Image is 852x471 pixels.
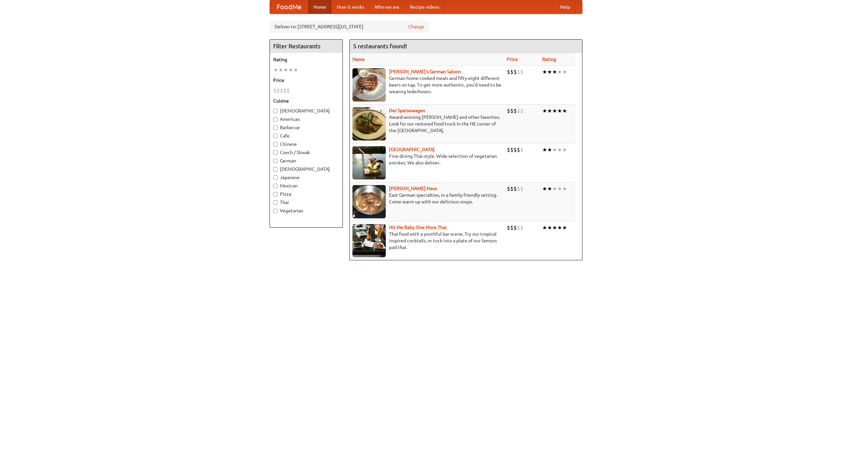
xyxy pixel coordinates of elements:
li: $ [510,224,514,231]
li: ★ [547,107,552,115]
input: Barbecue [273,125,278,130]
li: $ [517,68,520,76]
li: ★ [557,185,562,192]
li: ★ [552,68,557,76]
label: Cafe [273,132,339,139]
li: ★ [557,107,562,115]
li: ★ [562,146,567,153]
li: $ [510,68,514,76]
li: $ [507,146,510,153]
li: $ [520,68,524,76]
label: American [273,116,339,122]
li: ★ [557,68,562,76]
li: ★ [547,146,552,153]
input: Pizza [273,192,278,196]
label: Chinese [273,141,339,147]
a: How it works [331,0,369,14]
a: Rating [542,57,556,62]
a: Help [555,0,575,14]
label: Thai [273,199,339,206]
li: $ [514,224,517,231]
p: Fine dining Thai-style. Wide selection of vegetarian entrées. We also deliver. [352,153,502,166]
li: $ [514,185,517,192]
img: babythai.jpg [352,224,386,257]
li: $ [287,87,290,94]
input: Japanese [273,175,278,180]
img: kohlhaus.jpg [352,185,386,218]
li: $ [283,87,287,94]
li: ★ [562,185,567,192]
li: ★ [547,185,552,192]
a: Change [408,23,424,30]
li: ★ [552,107,557,115]
a: Who we are [369,0,405,14]
a: [PERSON_NAME] Haus [389,186,437,191]
a: [GEOGRAPHIC_DATA] [389,147,435,152]
a: Price [507,57,518,62]
b: Der Speisewagen [389,108,425,113]
input: German [273,159,278,163]
li: ★ [562,224,567,231]
li: ★ [547,68,552,76]
li: ★ [542,107,547,115]
p: German home-cooked meals and fifty-eight different beers on tap. To get more authentic, you'd nee... [352,75,502,95]
div: Deliver to: [STREET_ADDRESS][US_STATE] [270,21,429,33]
li: ★ [542,185,547,192]
li: ★ [273,66,278,74]
li: ★ [552,224,557,231]
input: Mexican [273,184,278,188]
input: Vegetarian [273,209,278,213]
li: $ [517,146,520,153]
a: [PERSON_NAME]'s German Saloon [389,69,461,74]
li: $ [507,224,510,231]
li: $ [520,185,524,192]
input: Cafe [273,134,278,138]
li: ★ [278,66,283,74]
li: ★ [557,146,562,153]
li: $ [510,185,514,192]
li: ★ [547,224,552,231]
h5: Price [273,77,339,84]
li: $ [514,107,517,115]
a: Name [352,57,365,62]
label: [DEMOGRAPHIC_DATA] [273,166,339,172]
li: ★ [562,107,567,115]
a: Hit Me Baby One More Thai [389,225,447,230]
li: $ [273,87,277,94]
img: speisewagen.jpg [352,107,386,140]
li: $ [517,185,520,192]
label: Barbecue [273,124,339,131]
input: Thai [273,200,278,205]
h5: Cuisine [273,98,339,104]
label: Japanese [273,174,339,181]
ng-pluralize: 5 restaurants found! [353,43,407,49]
label: Vegetarian [273,207,339,214]
h5: Rating [273,56,339,63]
li: $ [517,107,520,115]
li: $ [507,68,510,76]
li: ★ [562,68,567,76]
li: $ [277,87,280,94]
img: esthers.jpg [352,68,386,102]
li: $ [517,224,520,231]
li: ★ [283,66,288,74]
label: [DEMOGRAPHIC_DATA] [273,108,339,114]
li: $ [510,146,514,153]
li: ★ [552,185,557,192]
input: [DEMOGRAPHIC_DATA] [273,109,278,113]
li: ★ [557,224,562,231]
li: $ [520,107,524,115]
img: satay.jpg [352,146,386,179]
li: $ [520,224,524,231]
li: $ [510,107,514,115]
label: German [273,157,339,164]
li: $ [514,146,517,153]
li: ★ [288,66,293,74]
p: East German specialties, in a family-friendly setting. Come warm up with our delicious soups. [352,192,502,205]
li: ★ [542,146,547,153]
a: FoodMe [270,0,308,14]
a: Recipe videos [405,0,445,14]
p: Award-winning [PERSON_NAME] and other favorites. Look for our restored food truck in the NE corne... [352,114,502,134]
